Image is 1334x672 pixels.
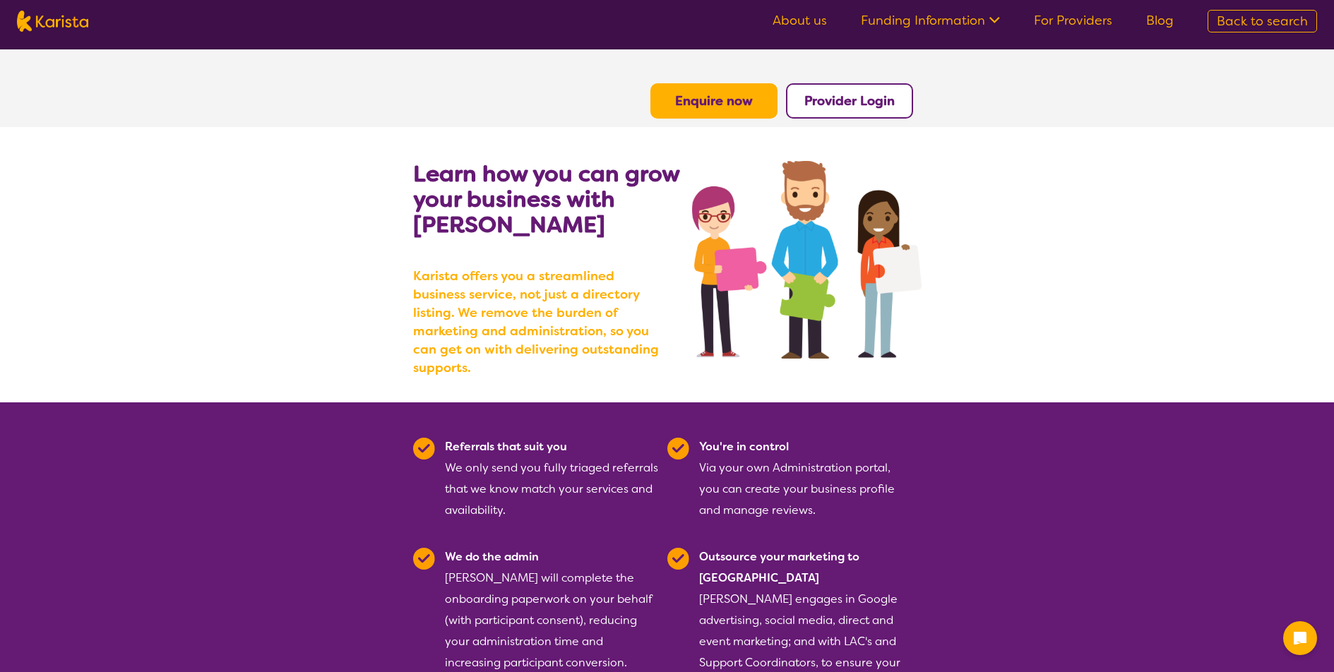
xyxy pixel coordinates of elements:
[445,549,539,564] b: We do the admin
[445,436,659,521] div: We only send you fully triaged referrals that we know match your services and availability.
[667,438,689,460] img: Tick
[667,548,689,570] img: Tick
[17,11,88,32] img: Karista logo
[675,92,753,109] a: Enquire now
[413,159,679,239] b: Learn how you can grow your business with [PERSON_NAME]
[692,161,921,359] img: grow your business with Karista
[861,12,1000,29] a: Funding Information
[1146,12,1174,29] a: Blog
[1034,12,1112,29] a: For Providers
[1208,10,1317,32] a: Back to search
[804,92,895,109] a: Provider Login
[773,12,827,29] a: About us
[413,548,435,570] img: Tick
[699,436,913,521] div: Via your own Administration portal, you can create your business profile and manage reviews.
[699,439,789,454] b: You're in control
[1217,13,1308,30] span: Back to search
[699,549,859,585] b: Outsource your marketing to [GEOGRAPHIC_DATA]
[413,267,667,377] b: Karista offers you a streamlined business service, not just a directory listing. We remove the bu...
[445,439,567,454] b: Referrals that suit you
[786,83,913,119] button: Provider Login
[650,83,778,119] button: Enquire now
[413,438,435,460] img: Tick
